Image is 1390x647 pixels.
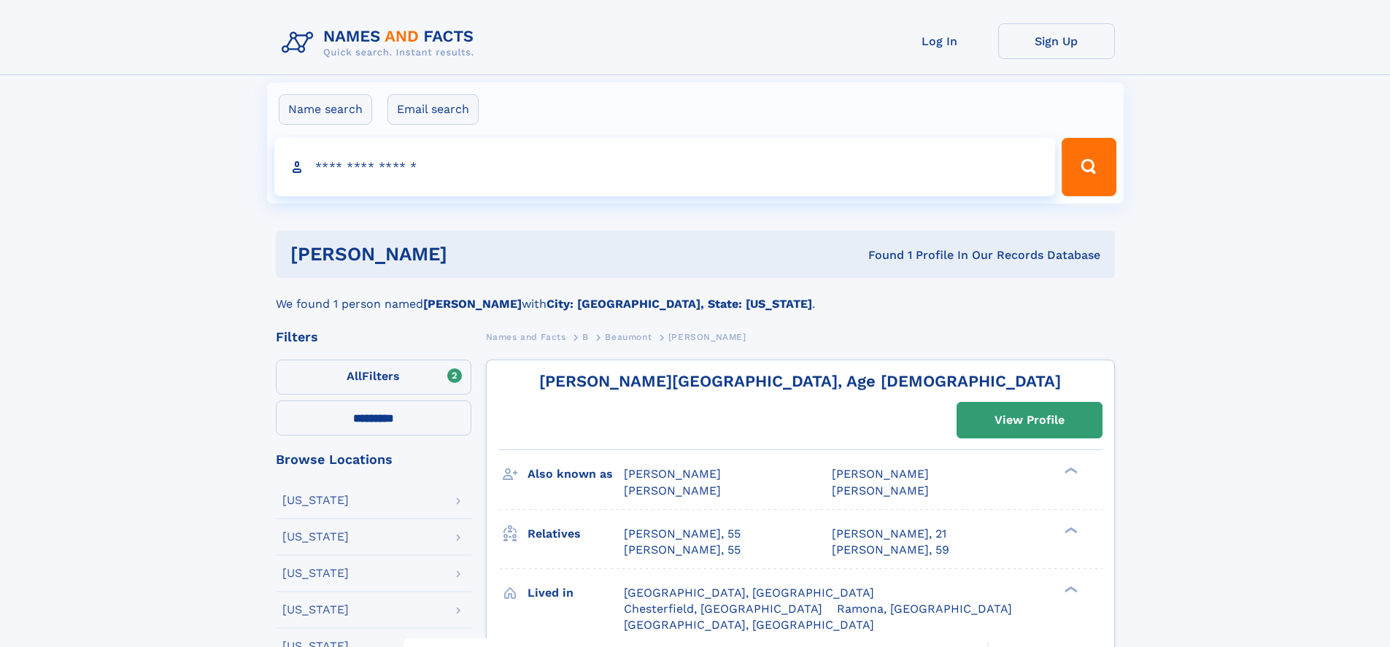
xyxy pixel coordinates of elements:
[624,586,874,600] span: [GEOGRAPHIC_DATA], [GEOGRAPHIC_DATA]
[624,618,874,632] span: [GEOGRAPHIC_DATA], [GEOGRAPHIC_DATA]
[605,328,652,346] a: Beaumont
[528,462,624,487] h3: Also known as
[1062,138,1116,196] button: Search Button
[657,247,1100,263] div: Found 1 Profile In Our Records Database
[624,542,741,558] a: [PERSON_NAME], 55
[276,453,471,466] div: Browse Locations
[347,369,362,383] span: All
[282,531,349,543] div: [US_STATE]
[387,94,479,125] label: Email search
[624,526,741,542] a: [PERSON_NAME], 55
[832,542,949,558] a: [PERSON_NAME], 59
[528,581,624,605] h3: Lived in
[624,602,822,616] span: Chesterfield, [GEOGRAPHIC_DATA]
[605,332,652,342] span: Beaumont
[282,567,349,579] div: [US_STATE]
[279,94,372,125] label: Name search
[290,245,658,263] h1: [PERSON_NAME]
[276,23,486,63] img: Logo Names and Facts
[528,522,624,546] h3: Relatives
[1061,584,1078,594] div: ❯
[276,330,471,344] div: Filters
[832,484,929,497] span: [PERSON_NAME]
[957,403,1102,438] a: View Profile
[624,484,721,497] span: [PERSON_NAME]
[668,332,746,342] span: [PERSON_NAME]
[1061,525,1078,535] div: ❯
[582,332,589,342] span: B
[995,403,1065,437] div: View Profile
[276,360,471,395] label: Filters
[282,604,349,616] div: [US_STATE]
[832,467,929,481] span: [PERSON_NAME]
[881,23,998,59] a: Log In
[837,602,1012,616] span: Ramona, [GEOGRAPHIC_DATA]
[274,138,1056,196] input: search input
[832,526,946,542] a: [PERSON_NAME], 21
[539,372,1061,390] a: [PERSON_NAME][GEOGRAPHIC_DATA], Age [DEMOGRAPHIC_DATA]
[423,297,522,311] b: [PERSON_NAME]
[547,297,812,311] b: City: [GEOGRAPHIC_DATA], State: [US_STATE]
[282,495,349,506] div: [US_STATE]
[624,467,721,481] span: [PERSON_NAME]
[276,278,1115,313] div: We found 1 person named with .
[1061,466,1078,476] div: ❯
[998,23,1115,59] a: Sign Up
[582,328,589,346] a: B
[486,328,566,346] a: Names and Facts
